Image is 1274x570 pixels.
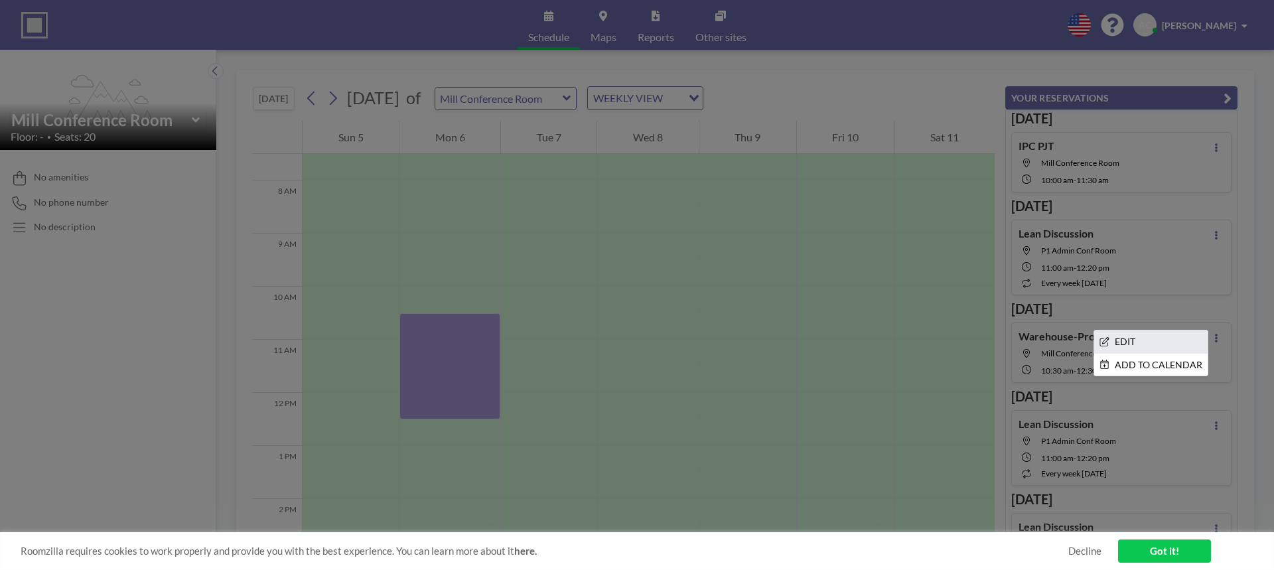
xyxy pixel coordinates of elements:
a: Decline [1068,545,1101,557]
li: EDIT [1094,330,1208,353]
li: ADD TO CALENDAR [1094,354,1208,376]
a: here. [514,545,537,557]
span: Roomzilla requires cookies to work properly and provide you with the best experience. You can lea... [21,545,1068,557]
a: Got it! [1118,539,1211,563]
